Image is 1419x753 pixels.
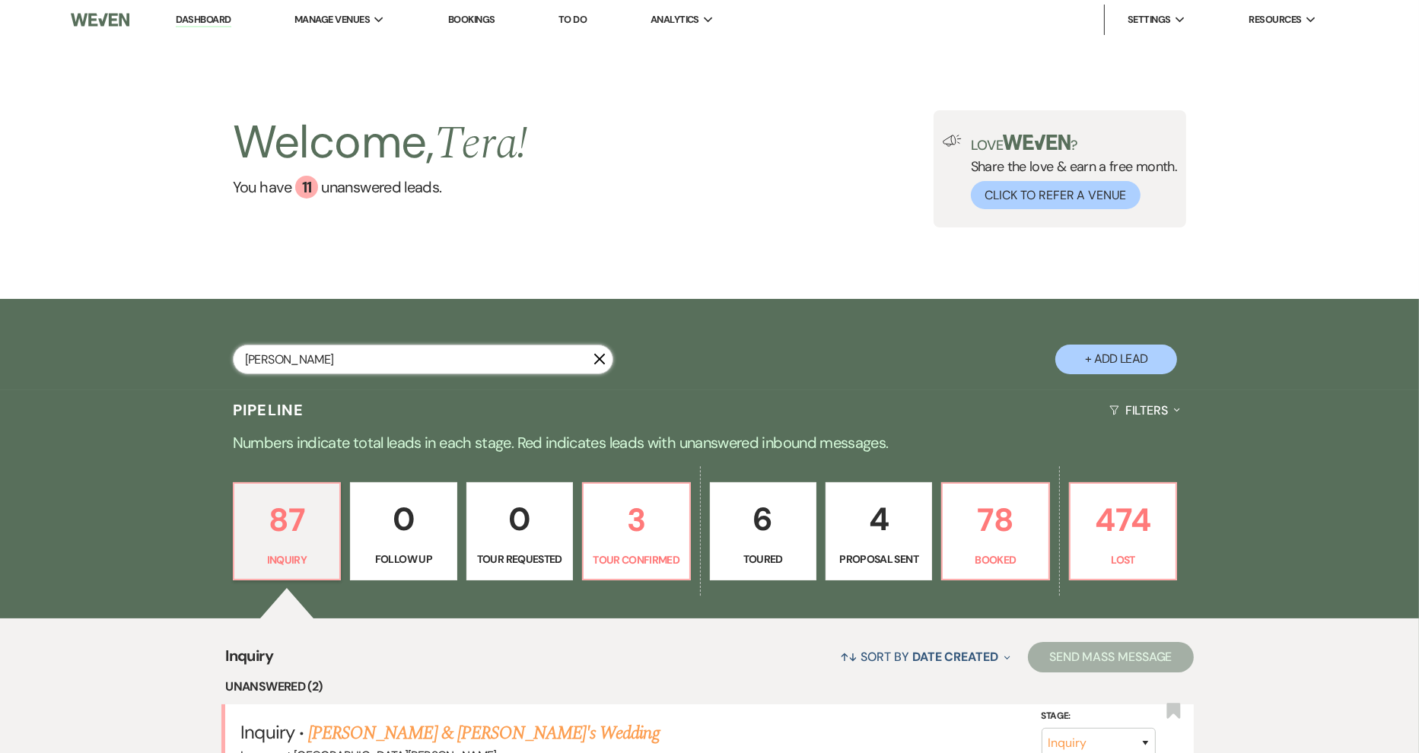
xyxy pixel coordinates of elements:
[835,551,922,567] p: Proposal Sent
[1003,135,1071,150] img: weven-logo-green.svg
[1069,482,1177,581] a: 474Lost
[971,135,1178,152] p: Love ?
[233,345,613,374] input: Search by name, event date, email address or phone number
[434,109,528,179] span: Tera !
[962,135,1178,209] div: Share the love & earn a free month.
[240,720,294,744] span: Inquiry
[1028,642,1194,672] button: Send Mass Message
[593,494,679,545] p: 3
[350,482,457,581] a: 0Follow Up
[826,482,932,581] a: 4Proposal Sent
[476,494,563,545] p: 0
[912,649,998,665] span: Date Created
[593,551,679,568] p: Tour Confirmed
[952,551,1039,568] p: Booked
[720,551,807,567] p: Toured
[360,494,447,545] p: 0
[1055,345,1177,374] button: + Add Lead
[952,494,1039,545] p: 78
[1249,12,1302,27] span: Resources
[710,482,816,581] a: 6Toured
[558,13,587,26] a: To Do
[233,399,304,421] h3: Pipeline
[225,644,273,677] span: Inquiry
[308,720,660,747] a: [PERSON_NAME] & [PERSON_NAME]'s Wedding
[651,12,699,27] span: Analytics
[295,176,318,199] div: 11
[941,482,1049,581] a: 78Booked
[1128,12,1171,27] span: Settings
[360,551,447,567] p: Follow Up
[466,482,573,581] a: 0Tour Requested
[1042,708,1156,725] label: Stage:
[840,649,858,665] span: ↑↓
[233,176,528,199] a: You have 11 unanswered leads.
[943,135,962,147] img: loud-speaker-illustration.svg
[835,494,922,545] p: 4
[448,13,495,26] a: Bookings
[834,637,1017,677] button: Sort By Date Created
[720,494,807,545] p: 6
[1103,390,1186,431] button: Filters
[233,110,528,176] h2: Welcome,
[162,431,1258,455] p: Numbers indicate total leads in each stage. Red indicates leads with unanswered inbound messages.
[243,494,330,545] p: 87
[243,551,330,568] p: Inquiry
[225,677,1193,697] li: Unanswered (2)
[1080,551,1166,568] p: Lost
[1080,494,1166,545] p: 474
[294,12,370,27] span: Manage Venues
[971,181,1141,209] button: Click to Refer a Venue
[233,482,341,581] a: 87Inquiry
[71,4,129,36] img: Weven Logo
[476,551,563,567] p: Tour Requested
[176,13,231,27] a: Dashboard
[582,482,690,581] a: 3Tour Confirmed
